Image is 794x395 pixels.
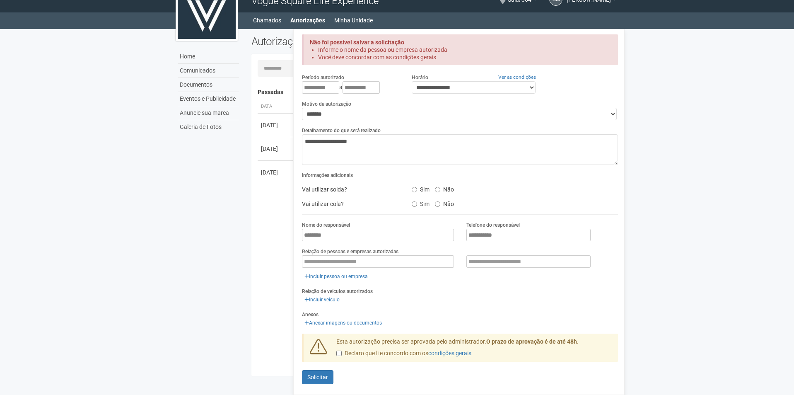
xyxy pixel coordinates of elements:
label: Declaro que li e concordo com os [336,349,471,358]
input: Declaro que li e concordo com oscondições gerais [336,351,342,356]
button: Solicitar [302,370,333,384]
a: Anuncie sua marca [178,106,239,120]
a: condições gerais [428,350,471,356]
div: a [302,81,399,94]
a: Anexar imagens ou documentos [302,318,384,327]
input: Sim [412,201,417,207]
div: Esta autorização precisa ser aprovada pelo administrador. [330,338,618,362]
label: Horário [412,74,428,81]
th: Data [258,100,295,114]
input: Não [435,201,440,207]
a: Documentos [178,78,239,92]
div: [DATE] [261,145,292,153]
label: Relação de pessoas e empresas autorizadas [302,248,398,255]
div: Vai utilizar cola? [296,198,405,210]
a: Comunicados [178,64,239,78]
label: Anexos [302,311,319,318]
a: Home [178,50,239,64]
label: Período autorizado [302,74,344,81]
input: Não [435,187,440,192]
label: Sim [412,198,430,208]
label: Sim [412,183,430,193]
a: Incluir veículo [302,295,342,304]
h4: Passadas [258,89,613,95]
div: [DATE] [261,121,292,129]
a: Chamados [253,15,281,26]
label: Informações adicionais [302,172,353,179]
a: Minha Unidade [334,15,373,26]
label: Detalhamento do que será realizado [302,127,381,134]
a: Incluir pessoa ou empresa [302,272,370,281]
div: [DATE] [261,168,292,177]
div: Vai utilizar solda? [296,183,405,196]
li: Informe o nome da pessoa ou empresa autorizada [318,46,603,53]
label: Nome do responsável [302,221,350,229]
a: Ver as condições [498,74,536,80]
a: Eventos e Publicidade [178,92,239,106]
li: Você deve concordar com as condições gerais [318,53,603,61]
span: Solicitar [307,374,328,380]
a: Autorizações [290,15,325,26]
strong: O prazo de aprovação é de até 48h. [486,338,579,345]
strong: Não foi possível salvar a solicitação [310,39,404,46]
label: Telefone do responsável [466,221,520,229]
label: Relação de veículos autorizados [302,288,373,295]
label: Não [435,183,454,193]
label: Motivo da autorização [302,100,351,108]
a: Galeria de Fotos [178,120,239,134]
h2: Autorizações [251,35,429,48]
label: Não [435,198,454,208]
input: Sim [412,187,417,192]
